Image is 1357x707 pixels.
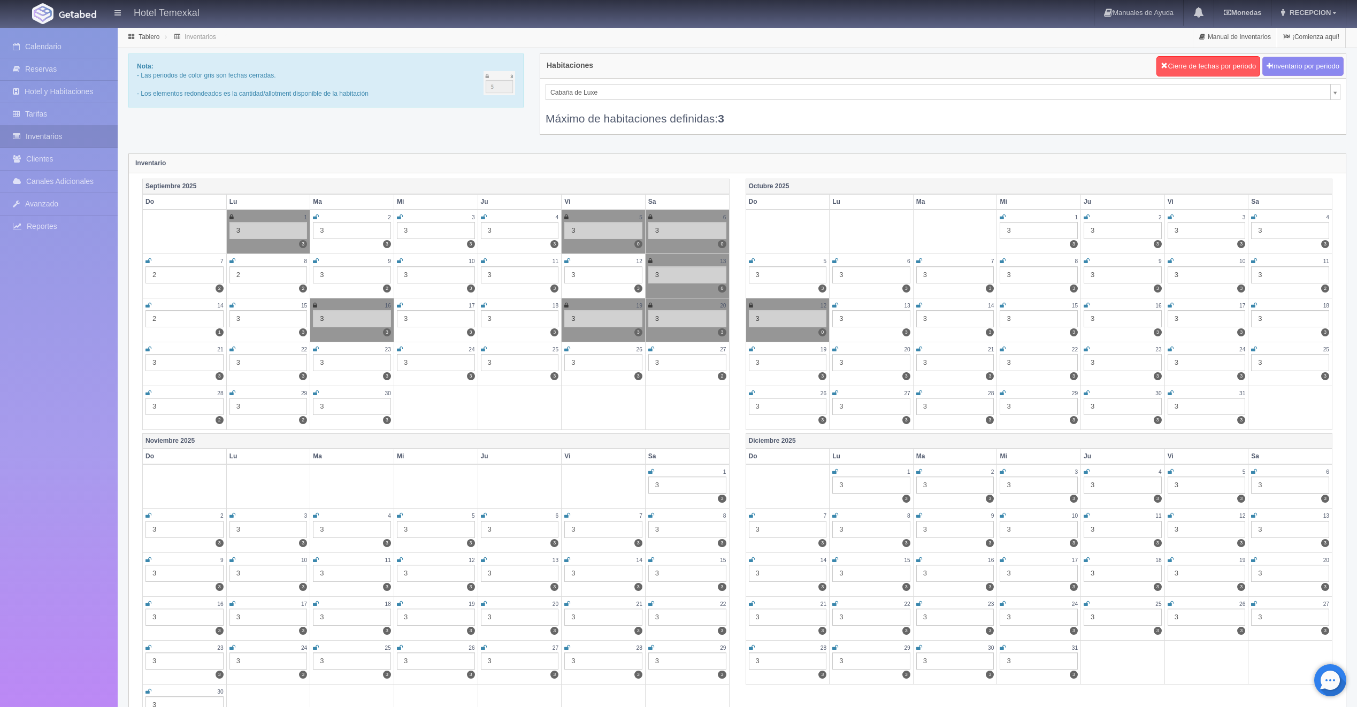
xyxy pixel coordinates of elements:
label: 0 [718,240,726,248]
th: Mi [394,194,478,210]
div: 3 [1084,609,1162,626]
div: 3 [397,222,475,239]
label: 3 [1070,495,1078,503]
div: 3 [564,565,642,582]
div: 3 [1251,477,1329,494]
label: 2 [216,416,224,424]
label: 3 [986,285,994,293]
label: 3 [299,583,307,591]
div: 3 [916,310,994,327]
b: Nota: [137,63,154,70]
div: 3 [1000,398,1078,415]
div: 2 [145,310,224,327]
label: 3 [1237,495,1245,503]
span: Cabaña de Luxe [550,84,1326,101]
small: 13 [720,258,726,264]
th: Sa [1248,194,1332,210]
div: 3 [397,565,475,582]
div: 2 [229,266,308,283]
label: 3 [718,495,726,503]
small: 2 [1159,214,1162,220]
label: 3 [1154,539,1162,547]
div: 3 [1084,310,1162,327]
small: 7 [991,258,994,264]
div: 3 [229,222,308,239]
label: 3 [1321,539,1329,547]
div: 3 [916,266,994,283]
label: 3 [216,372,224,380]
img: Getabed [59,10,96,18]
div: 3 [564,354,642,371]
div: 3 [1168,565,1246,582]
label: 1 [216,328,224,336]
div: 3 [1168,310,1246,327]
label: 2 [299,416,307,424]
div: 3 [229,652,308,670]
div: 3 [648,222,726,239]
div: 3 [481,652,559,670]
th: Vi [1164,194,1248,210]
label: 3 [1321,495,1329,503]
label: 3 [467,671,475,679]
div: 3 [1251,609,1329,626]
label: 3 [818,583,826,591]
div: 3 [916,565,994,582]
label: 3 [1237,416,1245,424]
label: 3 [1070,372,1078,380]
div: 3 [1251,521,1329,538]
th: Ju [478,194,562,210]
small: 8 [1075,258,1078,264]
label: 2 [216,285,224,293]
label: 3 [902,539,910,547]
div: 3 [1084,565,1162,582]
label: 3 [1154,416,1162,424]
div: 3 [481,222,559,239]
label: 3 [383,240,391,248]
button: Inventario por periodo [1262,57,1344,76]
div: 3 [1251,222,1329,239]
label: 3 [550,328,558,336]
label: 3 [550,539,558,547]
label: 3 [467,627,475,635]
label: 3 [1321,328,1329,336]
div: 3 [397,266,475,283]
label: 3 [383,328,391,336]
div: 3 [313,222,391,239]
div: 3 [1084,477,1162,494]
small: 4 [1326,214,1329,220]
div: 3 [832,609,910,626]
div: 3 [916,652,994,670]
div: 3 [1084,521,1162,538]
div: 3 [916,521,994,538]
label: 3 [383,583,391,591]
div: 3 [1000,609,1078,626]
label: 3 [299,240,307,248]
th: Do [143,194,227,210]
div: 3 [145,609,224,626]
label: 2 [1321,285,1329,293]
small: 10 [469,258,474,264]
div: 3 [1000,266,1078,283]
label: 3 [1237,240,1245,248]
label: 3 [634,285,642,293]
label: 3 [467,328,475,336]
label: 3 [550,627,558,635]
small: 12 [637,258,642,264]
label: 0 [634,240,642,248]
div: 3 [397,521,475,538]
label: 3 [550,285,558,293]
div: 3 [1000,477,1078,494]
th: Ju [1081,194,1165,210]
label: 3 [986,539,994,547]
th: Sa [645,194,729,210]
div: 3 [1084,398,1162,415]
div: 3 [749,652,827,670]
label: 3 [718,539,726,547]
label: 3 [634,328,642,336]
label: 3 [902,627,910,635]
div: 3 [832,521,910,538]
label: 3 [986,416,994,424]
div: 3 [481,565,559,582]
small: 2 [388,214,391,220]
small: 1 [304,214,308,220]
